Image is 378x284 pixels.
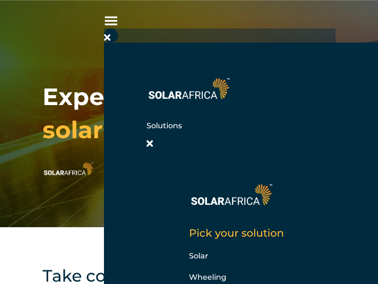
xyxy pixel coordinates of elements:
[104,15,118,24] a: hello
[146,121,182,130] a: Solutions
[189,273,226,282] a: Wheeling
[189,251,208,260] a: Solar
[104,14,118,28] span: hello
